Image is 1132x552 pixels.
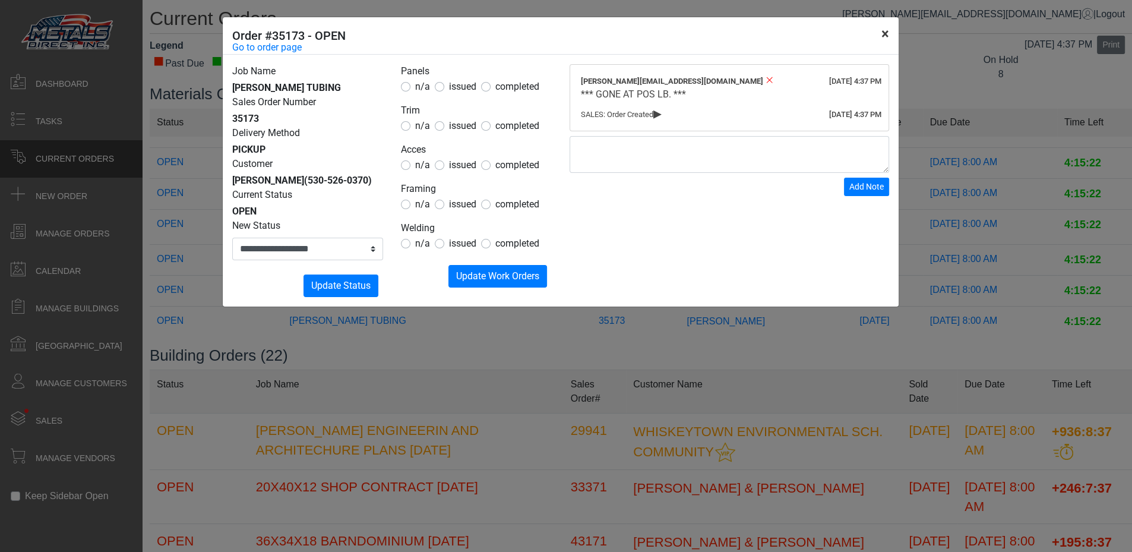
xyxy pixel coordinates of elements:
[415,238,430,249] span: n/a
[415,198,430,210] span: n/a
[449,81,476,92] span: issued
[401,143,552,158] legend: Acces
[232,204,383,219] div: OPEN
[311,280,371,291] span: Update Status
[653,109,662,117] span: ▸
[232,188,292,202] label: Current Status
[581,109,878,121] div: SALES: Order Created
[232,112,383,126] div: 35173
[829,75,881,87] div: [DATE] 4:37 PM
[581,77,763,86] span: [PERSON_NAME][EMAIL_ADDRESS][DOMAIN_NAME]
[872,17,899,51] button: Close
[232,219,280,233] label: New Status
[495,198,539,210] span: completed
[401,64,552,80] legend: Panels
[449,120,476,131] span: issued
[401,221,552,236] legend: Welding
[232,157,273,171] label: Customer
[449,198,476,210] span: issued
[232,40,302,55] a: Go to order page
[232,174,383,188] div: [PERSON_NAME]
[829,109,881,121] div: [DATE] 4:37 PM
[415,81,430,92] span: n/a
[304,175,372,186] span: (530-526-0370)
[232,95,316,109] label: Sales Order Number
[303,275,378,297] button: Update Status
[495,120,539,131] span: completed
[495,159,539,171] span: completed
[401,182,552,197] legend: Framing
[232,27,346,45] h5: Order #35173 - OPEN
[415,120,430,131] span: n/a
[232,64,276,78] label: Job Name
[495,81,539,92] span: completed
[415,159,430,171] span: n/a
[495,238,539,249] span: completed
[456,270,539,282] span: Update Work Orders
[849,182,884,191] span: Add Note
[232,143,383,157] div: PICKUP
[449,159,476,171] span: issued
[232,82,341,93] span: [PERSON_NAME] TUBING
[449,238,476,249] span: issued
[401,103,552,119] legend: Trim
[448,265,547,288] button: Update Work Orders
[232,126,300,140] label: Delivery Method
[844,178,889,196] button: Add Note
